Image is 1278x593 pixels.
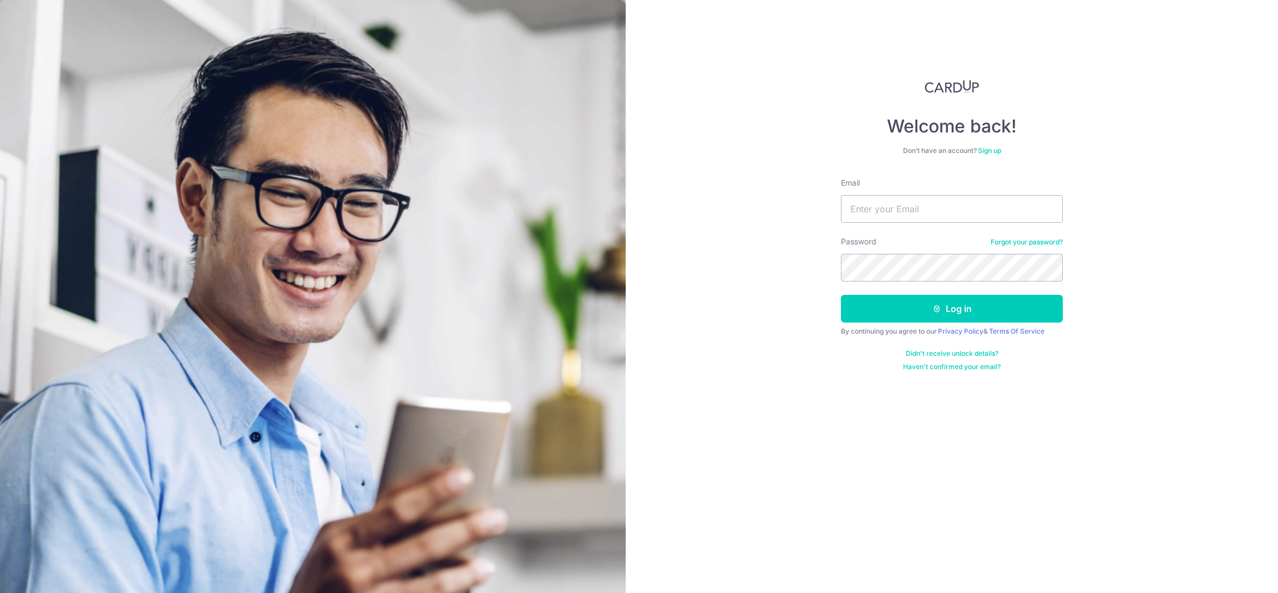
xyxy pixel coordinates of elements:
[841,195,1063,223] input: Enter your Email
[841,115,1063,137] h4: Welcome back!
[991,238,1063,247] a: Forgot your password?
[841,327,1063,336] div: By continuing you agree to our &
[978,146,1001,155] a: Sign up
[841,295,1063,323] button: Log in
[841,236,876,247] label: Password
[841,146,1063,155] div: Don’t have an account?
[841,177,860,188] label: Email
[906,349,998,358] a: Didn't receive unlock details?
[989,327,1044,335] a: Terms Of Service
[938,327,983,335] a: Privacy Policy
[925,80,979,93] img: CardUp Logo
[903,362,1001,371] a: Haven't confirmed your email?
